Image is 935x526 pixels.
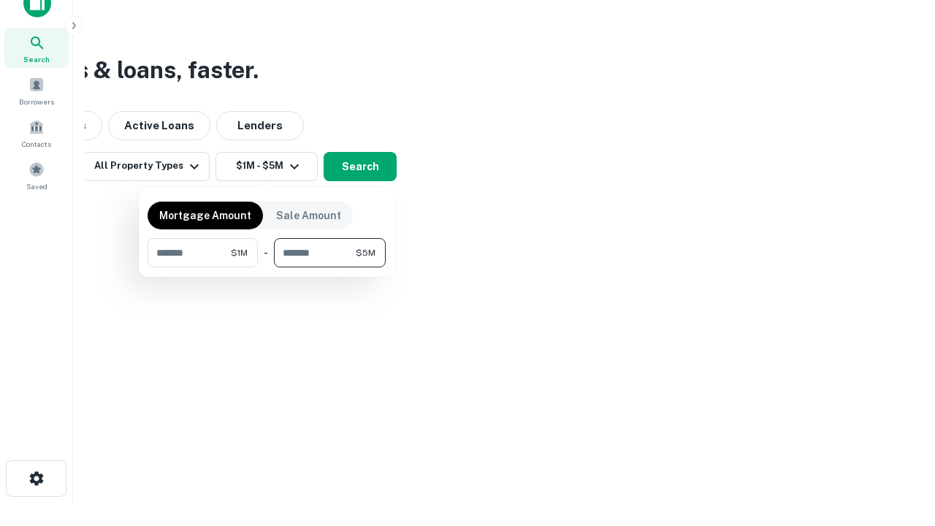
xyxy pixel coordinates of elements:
[862,409,935,479] iframe: Chat Widget
[231,246,248,259] span: $1M
[159,207,251,224] p: Mortgage Amount
[264,238,268,267] div: -
[356,246,375,259] span: $5M
[276,207,341,224] p: Sale Amount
